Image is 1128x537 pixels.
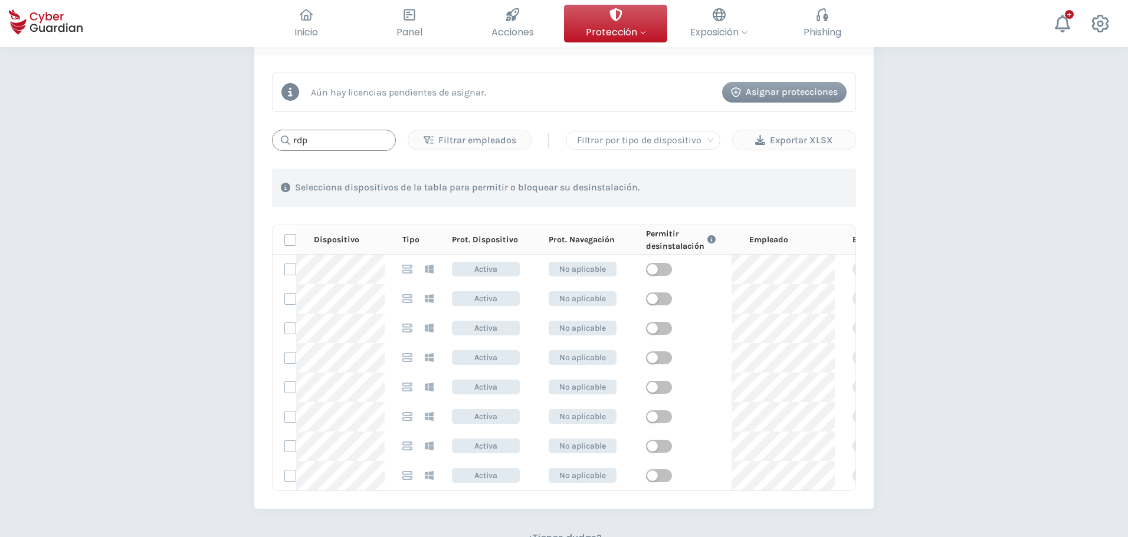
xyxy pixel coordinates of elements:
div: Etiquetas [852,233,993,246]
div: + [1065,10,1074,19]
span: No aplicable [549,321,617,335]
span: No aplicable [549,439,617,453]
p: Aún hay licencias pendientes de asignar. [311,87,486,98]
span: Exposición [690,25,747,39]
span: Activa [452,350,520,365]
span: Panel [396,25,422,39]
input: Buscar... [272,130,396,151]
button: Exportar XLSX [732,130,856,150]
span: No aplicable [549,409,617,424]
span: Acciones [491,25,534,39]
span: Protección [586,25,646,39]
span: Activa [452,439,520,453]
button: Protección [564,5,667,42]
span: Activa [452,380,520,394]
div: Prot. Dispositivo [452,233,531,246]
button: Panel [358,5,461,42]
span: No aplicable [549,262,617,276]
span: Activa [452,468,520,483]
span: Phishing [804,25,841,39]
div: Permitir desinstalación [646,228,732,252]
span: Activa [452,291,520,306]
div: Prot. Navegación [549,233,628,246]
div: Tipo [402,233,434,246]
div: Empleado [749,233,835,246]
button: Filtrar empleados [408,130,532,150]
span: Activa [452,321,520,335]
span: Inicio [294,25,318,39]
span: No aplicable [549,380,617,394]
span: No aplicable [549,350,617,365]
button: Link to FAQ information [704,228,719,252]
div: Exportar XLSX [742,133,847,147]
div: Asignar protecciones [731,85,838,99]
button: Phishing [770,5,874,42]
div: Dispositivo [314,233,385,246]
div: Filtrar empleados [417,133,522,147]
p: Selecciona dispositivos de la tabla para permitir o bloquear su desinstalación. [295,182,640,193]
span: No aplicable [549,468,617,483]
span: | [546,131,551,149]
button: Asignar protecciones [722,82,847,103]
button: Acciones [461,5,564,42]
span: No aplicable [549,291,617,306]
button: Exposición [667,5,770,42]
button: Inicio [254,5,358,42]
span: Activa [452,262,520,276]
span: Activa [452,409,520,424]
